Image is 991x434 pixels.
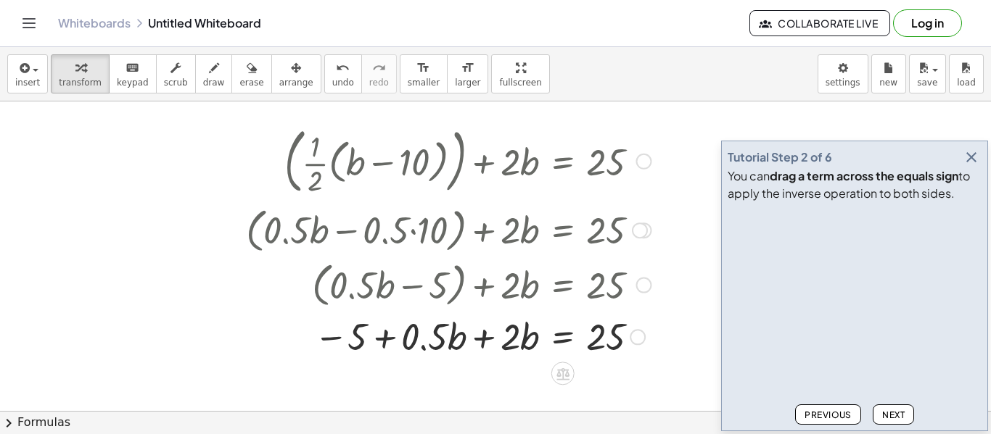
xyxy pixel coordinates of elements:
[416,59,430,77] i: format_size
[332,78,354,88] span: undo
[361,54,397,93] button: redoredo
[15,78,40,88] span: insert
[447,54,488,93] button: format_sizelarger
[728,149,832,166] div: Tutorial Step 2 of 6
[58,16,131,30] a: Whiteboards
[957,78,976,88] span: load
[279,78,313,88] span: arrange
[879,78,897,88] span: new
[369,78,389,88] span: redo
[408,78,440,88] span: smaller
[372,59,386,77] i: redo
[17,12,41,35] button: Toggle navigation
[805,409,852,420] span: Previous
[400,54,448,93] button: format_sizesmaller
[551,362,575,385] div: Apply the same math to both sides of the equation
[271,54,321,93] button: arrange
[239,78,263,88] span: erase
[7,54,48,93] button: insert
[231,54,271,93] button: erase
[499,78,541,88] span: fullscreen
[324,54,362,93] button: undoundo
[156,54,196,93] button: scrub
[117,78,149,88] span: keypad
[917,78,937,88] span: save
[749,10,890,36] button: Collaborate Live
[762,17,878,30] span: Collaborate Live
[455,78,480,88] span: larger
[949,54,984,93] button: load
[164,78,188,88] span: scrub
[770,168,958,183] b: drag a term across the equals sign
[882,409,905,420] span: Next
[873,404,914,425] button: Next
[909,54,946,93] button: save
[126,59,139,77] i: keyboard
[728,167,982,202] div: You can to apply the inverse operation to both sides.
[59,78,102,88] span: transform
[203,78,225,88] span: draw
[795,404,861,425] button: Previous
[109,54,157,93] button: keyboardkeypad
[51,54,110,93] button: transform
[871,54,906,93] button: new
[461,59,474,77] i: format_size
[195,54,233,93] button: draw
[818,54,868,93] button: settings
[893,9,962,37] button: Log in
[491,54,549,93] button: fullscreen
[336,59,350,77] i: undo
[826,78,860,88] span: settings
